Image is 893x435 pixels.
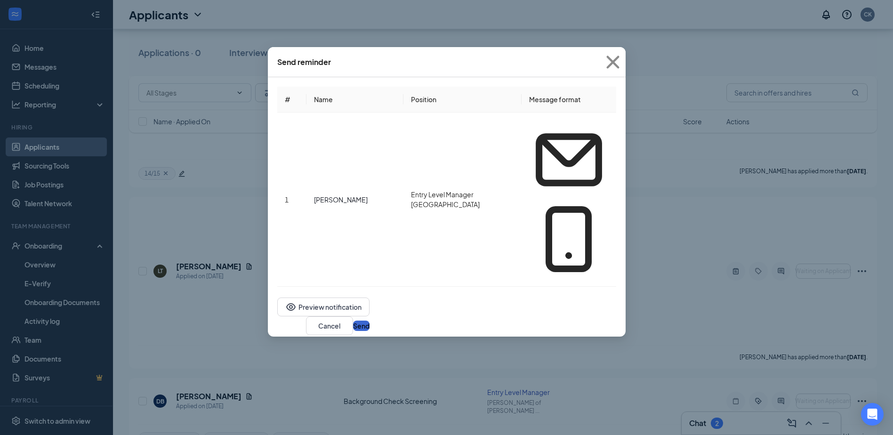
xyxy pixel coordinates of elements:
button: EyePreview notification [277,298,370,316]
div: Send reminder [277,57,331,67]
div: [PERSON_NAME] [314,195,396,204]
span: Entry Level Manager [411,190,514,199]
svg: MobileSms [529,200,609,279]
svg: Eye [285,301,297,313]
th: # [277,87,306,113]
th: Message format [522,87,616,113]
svg: Email [529,120,609,200]
span: [GEOGRAPHIC_DATA] [411,199,514,209]
button: Send [353,321,370,331]
div: Open Intercom Messenger [861,403,884,426]
svg: Cross [600,49,626,75]
span: 1 [285,195,289,204]
th: Name [306,87,403,113]
th: Position [403,87,522,113]
button: Close [600,47,626,77]
button: Cancel [306,316,353,335]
